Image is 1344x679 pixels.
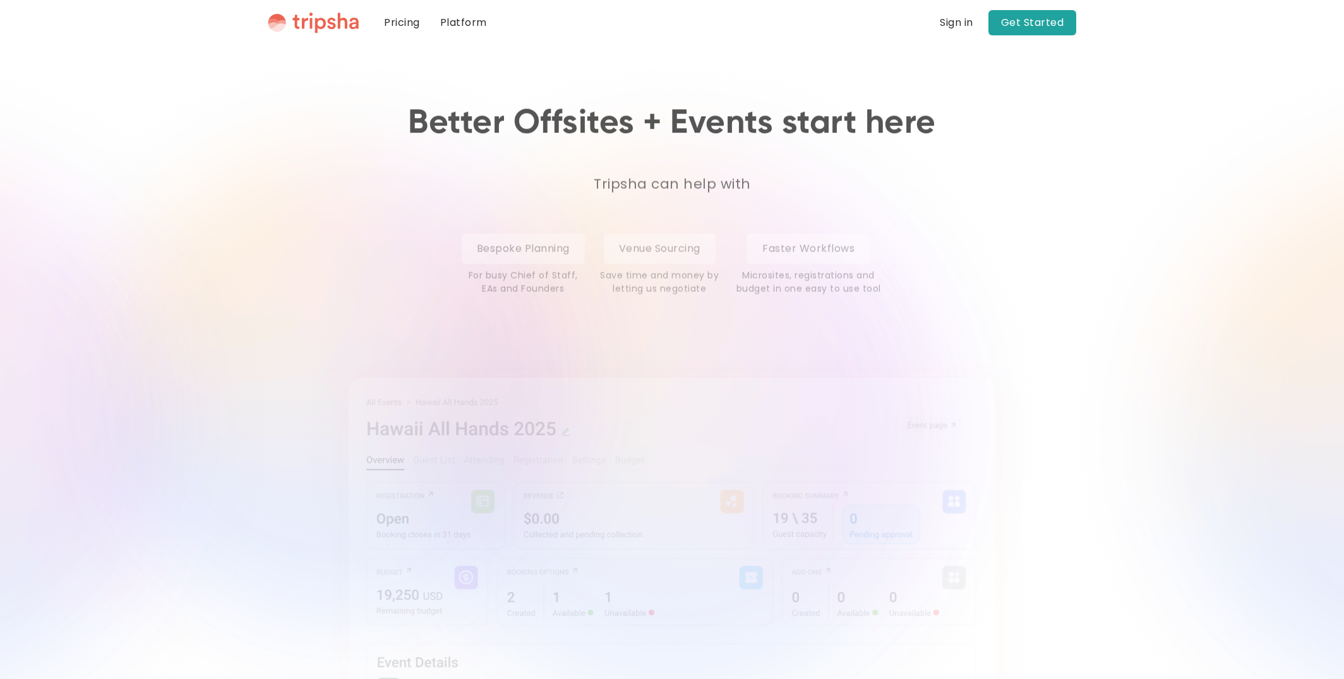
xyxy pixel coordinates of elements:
[604,233,716,263] a: Venue Sourcing
[940,15,973,30] a: Sign in
[733,268,884,295] div: Microsites, registrations and budget in one easy to use tool
[268,12,359,33] a: home
[594,174,751,194] strong: Tripsha can help with
[940,18,973,28] div: Sign in
[747,233,870,263] a: Faster Workflows
[596,268,723,295] div: Save time and money by letting us negotiate
[408,104,936,143] h1: Better Offsites + Events start here
[460,268,586,295] div: For busy Chief of Staff, EAs and Founders
[268,12,359,33] img: Tripsha Logo
[462,233,585,263] a: Bespoke Planning
[988,10,1077,35] a: Get Started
